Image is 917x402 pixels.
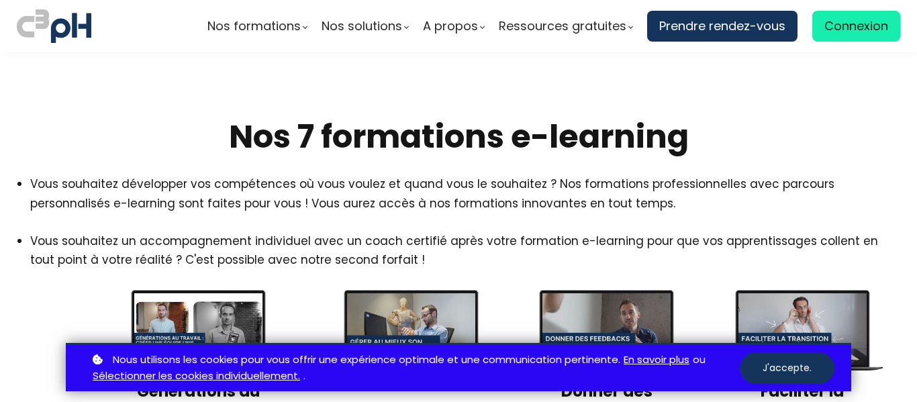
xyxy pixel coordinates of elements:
a: Sélectionner les cookies individuellement. [93,368,300,385]
a: Prendre rendez-vous [647,11,798,42]
span: Nous utilisons les cookies pour vous offrir une expérience optimale et une communication pertinente. [113,352,620,368]
a: En savoir plus [624,352,689,368]
h2: Nos 7 formations e-learning [17,116,900,158]
li: Vous souhaitez développer vos compétences où vous voulez et quand vous le souhaitez ? Nos formati... [30,174,900,212]
li: Vous souhaitez un accompagnement individuel avec un coach certifié après votre formation e-learni... [30,232,900,288]
p: ou . [89,352,740,385]
img: logo C3PH [17,7,91,46]
span: Nos formations [207,16,301,36]
span: Prendre rendez-vous [659,16,785,36]
button: J'accepte. [740,352,834,384]
span: A propos [423,16,478,36]
span: Connexion [824,16,888,36]
span: Nos solutions [322,16,402,36]
a: Connexion [812,11,900,42]
span: Ressources gratuites [499,16,626,36]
